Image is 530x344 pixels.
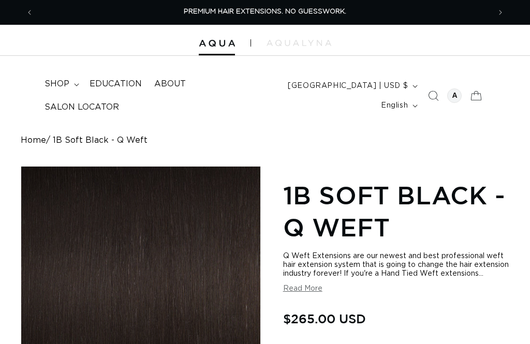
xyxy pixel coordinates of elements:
[53,136,148,145] span: 1B Soft Black - Q Weft
[21,136,46,145] a: Home
[184,8,346,15] span: PREMIUM HAIR EXTENSIONS. NO GUESSWORK.
[45,79,69,89] span: shop
[283,285,322,293] button: Read More
[288,81,408,92] span: [GEOGRAPHIC_DATA] | USD $
[38,96,125,119] a: Salon Locator
[282,76,422,96] button: [GEOGRAPHIC_DATA] | USD $
[422,84,445,107] summary: Search
[489,3,512,22] button: Next announcement
[148,72,192,96] a: About
[375,96,422,115] button: English
[283,252,509,278] div: Q Weft Extensions are our newest and best professional weft hair extension system that is going t...
[45,102,119,113] span: Salon Locator
[38,72,83,96] summary: shop
[199,40,235,47] img: Aqua Hair Extensions
[267,40,331,46] img: aqualyna.com
[154,79,186,89] span: About
[21,136,509,145] nav: breadcrumbs
[18,3,41,22] button: Previous announcement
[83,72,148,96] a: Education
[283,179,509,244] h1: 1B Soft Black - Q Weft
[381,100,408,111] span: English
[283,309,366,328] span: $265.00 USD
[90,79,142,89] span: Education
